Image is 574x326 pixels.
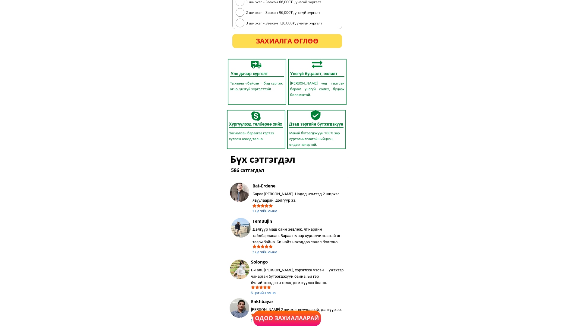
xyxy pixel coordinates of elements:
[251,307,344,313] div: [PERSON_NAME] 2 ширхэг явуулаарай, дэлгүүр ээ.
[288,70,340,77] div: Үнэгүй буцаалт, солилт
[246,20,322,26] span: 3 ширхэг – Зөвхөн 126,000₮, үнэгүй хүргэлт
[229,130,282,142] div: Захиалсан бараагаа гэртээ хүлээж аваад төлнө.
[252,183,291,189] div: Bat-Erdene
[224,152,302,167] div: Бүх сэтгэгдэл
[228,70,271,77] div: Улс даяар хүргэлт
[287,121,345,128] div: Дээд зэргийн бүтээгдэхүүн
[253,311,321,326] p: Одоо захиалаарай
[252,218,291,225] div: Temuujin
[252,191,345,204] div: Бараа [PERSON_NAME]. Надад нэмээд 2 ширхэг явуулаарай, дэлгүүр ээ.
[251,267,344,286] div: Би аль [PERSON_NAME], хэрэглэж үзсэн — үнэхээр чанартай бүтээгдэхүүн байна. Би гэр бүлийнхэндээ ч...
[252,226,345,245] div: Дэлгүүр маш сайн зөвлөж, яг нарийн тайлбарласан. Бараа нь зар сурталчилгаатай яг таарч байна. Би ...
[246,10,322,15] span: 2 ширхэг – Зөвхөн 96,000₮, үнэгүй хүргэлт
[251,318,279,324] div: 1 цагийн өмнө
[251,259,289,265] div: Solongo
[251,298,289,305] div: Enkhbayar
[289,130,343,148] div: Манай бүтээгдэхүүн 100% зар сурталчилгаатай нийцсэн, өндөр чанартай.
[232,34,342,48] p: Захиалга өглөө
[230,81,286,92] div: Та хаана ч байсан — бид хүргэж өгнө, үнэгүй хүргэлттэй!
[227,121,284,128] div: Хүргүүлээд төлбөрөө хийх
[252,208,281,214] div: 1 цагийн өмнө
[231,167,267,174] div: 586 сэтгэгдэл
[290,81,344,98] div: [PERSON_NAME] үед гэмтсэн барааг үнэгүй солих, буцаах боломжтой.
[251,290,279,296] div: 6 цагийн өмнө
[252,249,281,255] div: 3 цагийн өмнө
